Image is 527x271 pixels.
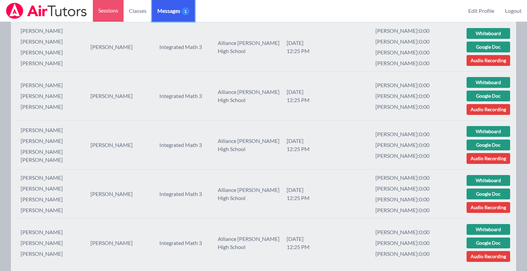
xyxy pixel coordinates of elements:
td: [PERSON_NAME] [85,219,154,268]
li: [PERSON_NAME] [21,228,85,236]
a: Whiteboard [467,77,510,88]
li: [PERSON_NAME] : 0:00 [375,27,461,35]
li: [PERSON_NAME] [21,206,85,214]
td: [DATE] 12:25 PM [281,170,370,219]
li: [PERSON_NAME] : 0:00 [375,92,461,100]
li: [PERSON_NAME] : 0:00 [375,239,461,247]
a: Google Doc [467,140,510,150]
td: Alliance [PERSON_NAME] High School [212,23,281,72]
td: Alliance [PERSON_NAME] High School [212,121,281,170]
li: [PERSON_NAME] : 0:00 [375,184,461,193]
li: [PERSON_NAME] : 0:00 [375,103,461,111]
li: [PERSON_NAME] [21,195,85,203]
li: [PERSON_NAME] [21,184,85,193]
a: Audio Recording [467,202,510,213]
li: [PERSON_NAME] [PERSON_NAME] [21,148,85,164]
li: [PERSON_NAME] [21,239,85,247]
td: [PERSON_NAME] [85,72,154,121]
a: Whiteboard [467,28,510,39]
li: [PERSON_NAME] : 0:00 [375,38,461,46]
li: [PERSON_NAME] [21,27,85,35]
td: Integrated Math 3 [154,121,212,170]
a: Audio Recording [467,55,510,66]
li: [PERSON_NAME] [21,250,85,258]
td: [PERSON_NAME] [85,23,154,72]
li: [PERSON_NAME] : 0:00 [375,250,461,258]
li: [PERSON_NAME] [21,48,85,56]
a: Whiteboard [467,175,510,186]
li: [PERSON_NAME] [21,103,85,111]
li: [PERSON_NAME] : 0:00 [375,141,461,149]
a: Google Doc [467,91,510,101]
li: [PERSON_NAME] : 0:00 [375,206,461,214]
a: Google Doc [467,238,510,248]
li: [PERSON_NAME] [21,38,85,46]
td: Integrated Math 3 [154,23,212,72]
li: [PERSON_NAME] : 0:00 [375,152,461,160]
td: Alliance [PERSON_NAME] High School [212,219,281,268]
a: Whiteboard [467,126,510,137]
li: [PERSON_NAME] [21,81,85,89]
a: Audio Recording [467,153,510,164]
li: [PERSON_NAME] [21,59,85,67]
li: [PERSON_NAME] [21,126,85,134]
li: [PERSON_NAME] : 0:00 [375,81,461,89]
td: [PERSON_NAME] [85,121,154,170]
td: [DATE] 12:25 PM [281,219,370,268]
img: Airtutors Logo [5,3,87,19]
li: [PERSON_NAME] : 0:00 [375,130,461,138]
a: Audio Recording [467,104,510,115]
td: Integrated Math 3 [154,170,212,219]
td: Integrated Math 3 [154,72,212,121]
td: [PERSON_NAME] [85,170,154,219]
td: [DATE] 12:25 PM [281,72,370,121]
li: [PERSON_NAME] [21,137,85,145]
li: [PERSON_NAME] : 0:00 [375,48,461,56]
td: [DATE] 12:25 PM [281,23,370,72]
span: 1 [182,7,189,15]
li: [PERSON_NAME] : 0:00 [375,195,461,203]
td: [DATE] 12:25 PM [281,121,370,170]
li: [PERSON_NAME] : 0:00 [375,228,461,236]
a: Whiteboard [467,224,510,235]
li: [PERSON_NAME] [21,174,85,182]
li: [PERSON_NAME] : 0:00 [375,59,461,67]
td: Alliance [PERSON_NAME] High School [212,170,281,219]
a: Google Doc [467,42,510,52]
span: Messages [157,7,189,15]
a: Google Doc [467,189,510,199]
li: [PERSON_NAME] [21,92,85,100]
td: Integrated Math 3 [154,219,212,268]
a: Audio Recording [467,251,510,262]
td: Alliance [PERSON_NAME] High School [212,72,281,121]
li: [PERSON_NAME] : 0:00 [375,174,461,182]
